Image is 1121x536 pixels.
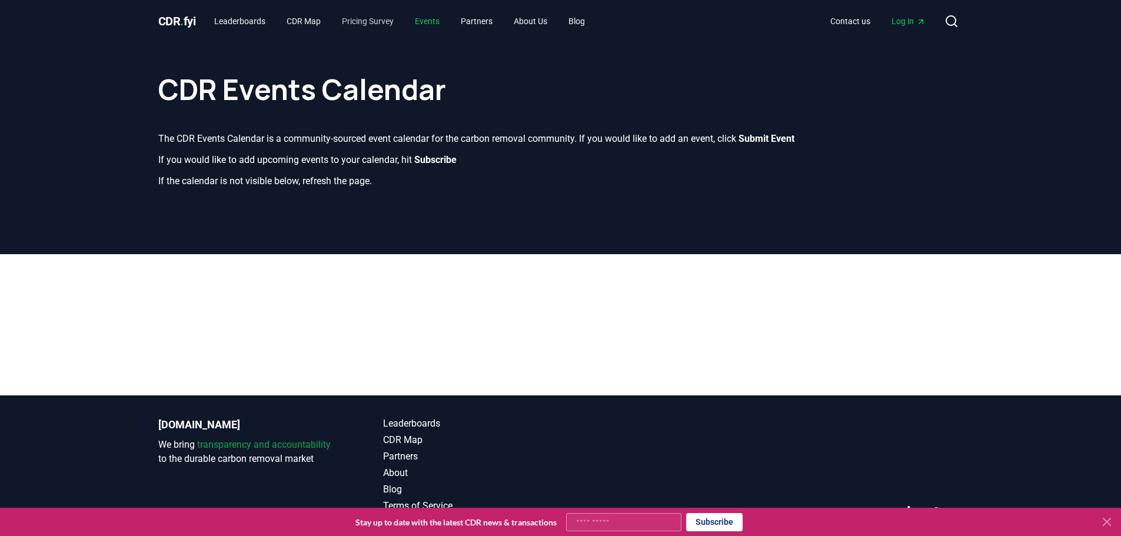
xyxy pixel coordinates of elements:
b: Submit Event [739,133,794,144]
span: transparency and accountability [197,439,331,450]
a: Terms of Service [383,499,561,513]
a: About Us [504,11,557,32]
span: Log in [892,15,926,27]
span: . [180,14,184,28]
a: Partners [451,11,502,32]
a: CDR Map [277,11,330,32]
a: Leaderboards [383,417,561,431]
a: Leaderboards [205,11,275,32]
a: Log in [882,11,935,32]
a: Partners [383,450,561,464]
a: Contact us [821,11,880,32]
p: [DOMAIN_NAME] [158,417,336,433]
a: CDR.fyi [158,13,196,29]
a: Events [405,11,449,32]
p: We bring to the durable carbon removal market [158,438,336,466]
h1: CDR Events Calendar [158,52,963,104]
a: CDR Map [383,433,561,447]
a: Pricing Survey [332,11,403,32]
a: Blog [559,11,594,32]
b: Subscribe [414,154,457,165]
a: About [383,466,561,480]
a: Twitter [928,506,940,518]
p: If the calendar is not visible below, refresh the page. [158,174,963,188]
a: Blog [383,482,561,497]
span: CDR fyi [158,14,196,28]
p: The CDR Events Calendar is a community-sourced event calendar for the carbon removal community. I... [158,132,963,146]
p: If you would like to add upcoming events to your calendar, hit [158,153,963,167]
a: LinkedIn [907,506,919,518]
nav: Main [821,11,935,32]
nav: Main [205,11,594,32]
